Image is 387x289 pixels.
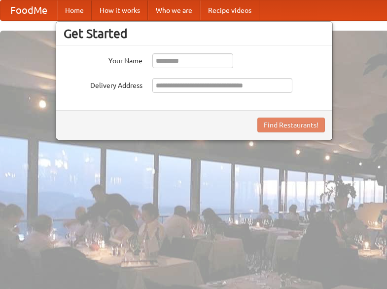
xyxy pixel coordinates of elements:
[92,0,148,20] a: How it works
[0,0,57,20] a: FoodMe
[57,0,92,20] a: Home
[257,118,325,132] button: Find Restaurants!
[200,0,259,20] a: Recipe videos
[64,78,142,90] label: Delivery Address
[148,0,200,20] a: Who we are
[64,53,142,66] label: Your Name
[64,26,325,41] h3: Get Started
